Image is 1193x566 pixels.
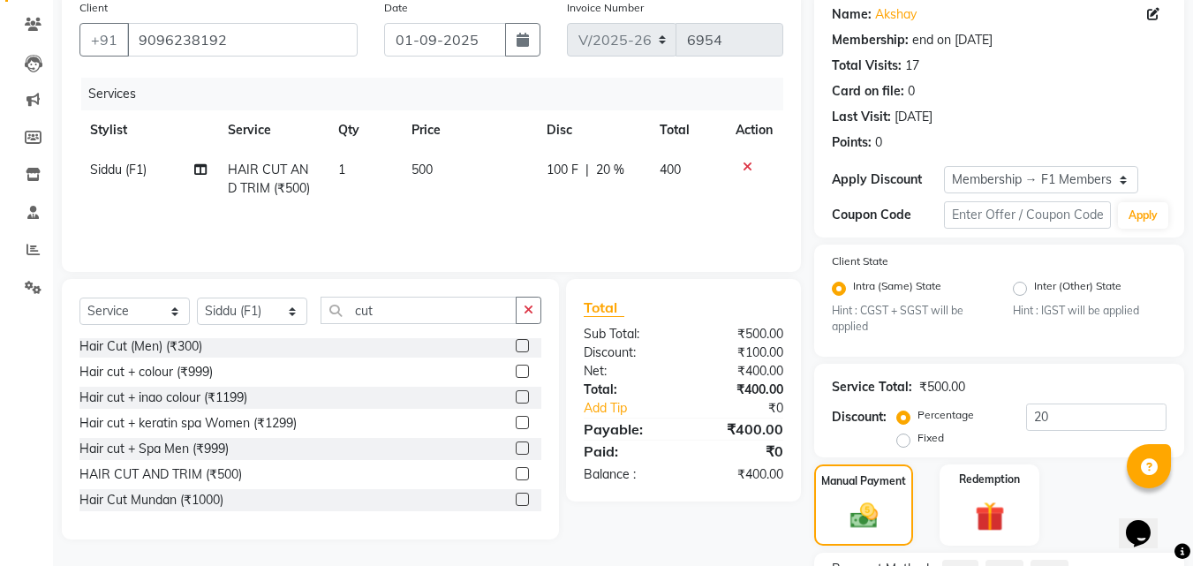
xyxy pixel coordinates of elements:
div: 0 [875,133,882,152]
div: Hair Cut Mundan (₹1000) [79,491,223,509]
div: Hair cut + inao colour (₹1199) [79,389,247,407]
div: ₹400.00 [683,419,797,440]
div: Balance : [570,465,683,484]
th: Service [217,110,328,150]
th: Action [725,110,783,150]
div: ₹100.00 [683,343,797,362]
th: Total [649,110,725,150]
div: Points: [832,133,872,152]
div: Last Visit: [832,108,891,126]
div: Card on file: [832,82,904,101]
div: Apply Discount [832,170,943,189]
a: Add Tip [570,399,702,418]
label: Inter (Other) State [1034,278,1121,299]
label: Intra (Same) State [853,278,941,299]
div: Hair cut + colour (₹999) [79,363,213,381]
div: ₹500.00 [919,378,965,396]
span: Siddu (F1) [90,162,147,177]
img: _gift.svg [966,498,1014,534]
iframe: chat widget [1119,495,1175,548]
label: Fixed [917,430,944,446]
span: | [585,161,589,179]
div: Discount: [570,343,683,362]
div: Total: [570,381,683,399]
div: Discount: [832,408,887,426]
img: _cash.svg [842,500,887,532]
div: Payable: [570,419,683,440]
div: ₹0 [683,441,797,462]
div: 17 [905,57,919,75]
label: Redemption [959,472,1020,487]
div: Hair cut + keratin spa Women (₹1299) [79,414,297,433]
div: Services [81,78,797,110]
span: Total [584,298,624,317]
small: Hint : CGST + SGST will be applied [832,303,985,336]
div: Paid: [570,441,683,462]
div: Total Visits: [832,57,902,75]
span: 1 [338,162,345,177]
input: Search or Scan [321,297,517,324]
div: ₹400.00 [683,381,797,399]
button: +91 [79,23,129,57]
div: 0 [908,82,915,101]
small: Hint : IGST will be applied [1013,303,1167,319]
div: Hair cut + Spa Men (₹999) [79,440,229,458]
span: 500 [412,162,433,177]
label: Manual Payment [821,473,906,489]
div: Membership: [832,31,909,49]
div: Service Total: [832,378,912,396]
span: 400 [660,162,681,177]
a: Akshay [875,5,917,24]
button: Apply [1118,202,1168,229]
input: Enter Offer / Coupon Code [944,201,1111,229]
th: Price [401,110,536,150]
span: 20 % [596,161,624,179]
div: end on [DATE] [912,31,993,49]
th: Qty [328,110,401,150]
div: Net: [570,362,683,381]
label: Client State [832,253,888,269]
div: Hair Cut (Men) (₹300) [79,337,202,356]
th: Stylist [79,110,217,150]
div: HAIR CUT AND TRIM (₹500) [79,465,242,484]
div: Coupon Code [832,206,943,224]
div: ₹500.00 [683,325,797,343]
span: HAIR CUT AND TRIM (₹500) [228,162,310,196]
div: ₹0 [703,399,797,418]
label: Percentage [917,407,974,423]
div: [DATE] [895,108,933,126]
span: 100 F [547,161,578,179]
th: Disc [536,110,649,150]
div: ₹400.00 [683,465,797,484]
div: Sub Total: [570,325,683,343]
input: Search by Name/Mobile/Email/Code [127,23,358,57]
div: Name: [832,5,872,24]
div: ₹400.00 [683,362,797,381]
